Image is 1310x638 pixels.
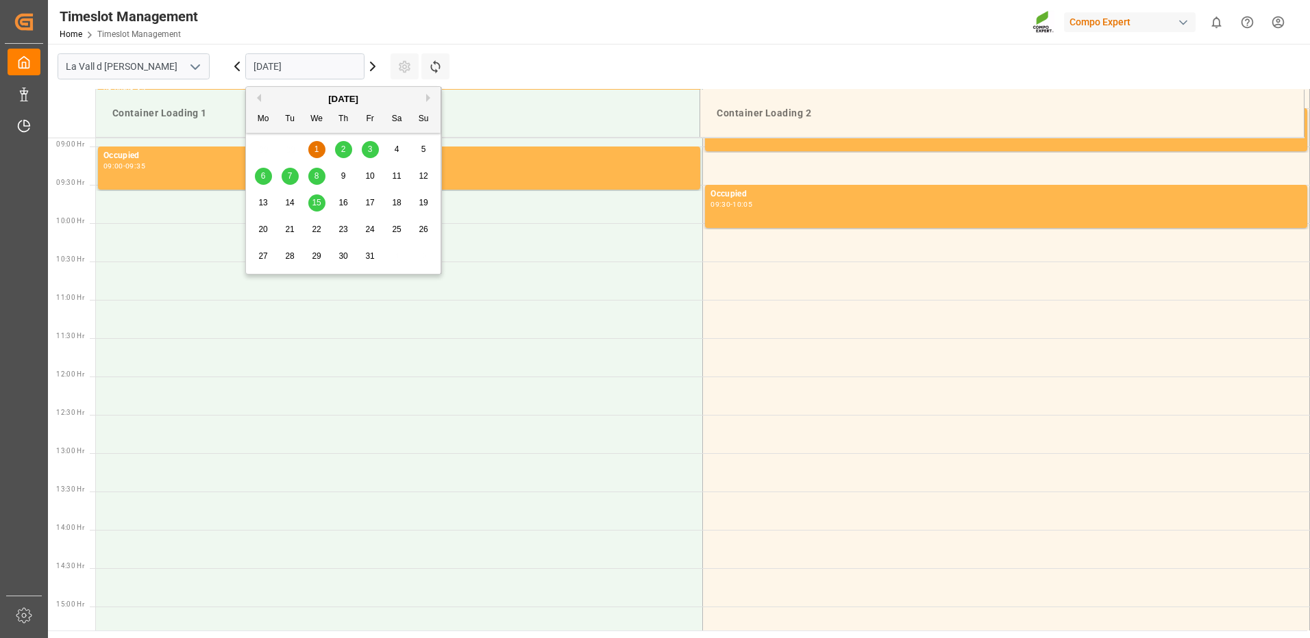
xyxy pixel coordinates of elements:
[732,201,752,207] div: 10:05
[362,248,379,265] div: Choose Friday, October 31st, 2025
[711,101,1293,126] div: Container Loading 2
[255,111,272,128] div: Mo
[335,141,352,158] div: Choose Thursday, October 2nd, 2025
[308,111,325,128] div: We
[365,171,374,181] span: 10
[246,92,441,106] div: [DATE]
[365,225,374,234] span: 24
[415,221,432,238] div: Choose Sunday, October 26th, 2025
[341,144,346,154] span: 2
[125,163,145,169] div: 09:35
[250,136,437,270] div: month 2025-10
[362,141,379,158] div: Choose Friday, October 3rd, 2025
[58,53,210,79] input: Type to search/select
[253,94,261,102] button: Previous Month
[335,168,352,185] div: Choose Thursday, October 9th, 2025
[368,144,373,154] span: 3
[56,332,84,340] span: 11:30 Hr
[1201,7,1232,38] button: show 0 new notifications
[419,198,428,207] span: 19
[255,194,272,212] div: Choose Monday, October 13th, 2025
[335,194,352,212] div: Choose Thursday, October 16th, 2025
[308,221,325,238] div: Choose Wednesday, October 22nd, 2025
[392,171,401,181] span: 11
[362,194,379,212] div: Choose Friday, October 17th, 2025
[285,225,294,234] span: 21
[258,198,267,207] span: 13
[1064,12,1196,32] div: Compo Expert
[415,194,432,212] div: Choose Sunday, October 19th, 2025
[282,168,299,185] div: Choose Tuesday, October 7th, 2025
[282,248,299,265] div: Choose Tuesday, October 28th, 2025
[1064,9,1201,35] button: Compo Expert
[730,201,732,207] div: -
[56,140,84,148] span: 09:00 Hr
[56,524,84,531] span: 14:00 Hr
[415,168,432,185] div: Choose Sunday, October 12th, 2025
[362,168,379,185] div: Choose Friday, October 10th, 2025
[261,171,266,181] span: 6
[308,168,325,185] div: Choose Wednesday, October 8th, 2025
[338,225,347,234] span: 23
[312,198,321,207] span: 15
[60,6,198,27] div: Timeslot Management
[258,225,267,234] span: 20
[1033,10,1054,34] img: Screenshot%202023-09-29%20at%2010.02.21.png_1712312052.png
[312,225,321,234] span: 22
[56,255,84,263] span: 10:30 Hr
[258,251,267,261] span: 27
[56,562,84,570] span: 14:30 Hr
[426,94,434,102] button: Next Month
[338,251,347,261] span: 30
[103,163,123,169] div: 09:00
[285,251,294,261] span: 28
[362,111,379,128] div: Fr
[710,201,730,207] div: 09:30
[392,198,401,207] span: 18
[365,251,374,261] span: 31
[314,144,319,154] span: 1
[335,111,352,128] div: Th
[415,111,432,128] div: Su
[1232,7,1263,38] button: Help Center
[421,144,426,154] span: 5
[388,111,406,128] div: Sa
[362,221,379,238] div: Choose Friday, October 24th, 2025
[60,29,82,39] a: Home
[308,248,325,265] div: Choose Wednesday, October 29th, 2025
[308,194,325,212] div: Choose Wednesday, October 15th, 2025
[388,194,406,212] div: Choose Saturday, October 18th, 2025
[419,225,428,234] span: 26
[255,221,272,238] div: Choose Monday, October 20th, 2025
[56,409,84,416] span: 12:30 Hr
[56,179,84,186] span: 09:30 Hr
[388,221,406,238] div: Choose Saturday, October 25th, 2025
[56,600,84,608] span: 15:00 Hr
[282,221,299,238] div: Choose Tuesday, October 21st, 2025
[56,217,84,225] span: 10:00 Hr
[419,171,428,181] span: 12
[388,168,406,185] div: Choose Saturday, October 11th, 2025
[103,149,695,163] div: Occupied
[282,194,299,212] div: Choose Tuesday, October 14th, 2025
[308,141,325,158] div: Choose Wednesday, October 1st, 2025
[392,225,401,234] span: 25
[255,168,272,185] div: Choose Monday, October 6th, 2025
[710,188,1302,201] div: Occupied
[123,163,125,169] div: -
[56,485,84,493] span: 13:30 Hr
[388,141,406,158] div: Choose Saturday, October 4th, 2025
[255,248,272,265] div: Choose Monday, October 27th, 2025
[341,171,346,181] span: 9
[415,141,432,158] div: Choose Sunday, October 5th, 2025
[288,171,293,181] span: 7
[56,370,84,378] span: 12:00 Hr
[56,447,84,455] span: 13:00 Hr
[365,198,374,207] span: 17
[395,144,399,154] span: 4
[312,251,321,261] span: 29
[184,56,205,77] button: open menu
[285,198,294,207] span: 14
[338,198,347,207] span: 16
[335,248,352,265] div: Choose Thursday, October 30th, 2025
